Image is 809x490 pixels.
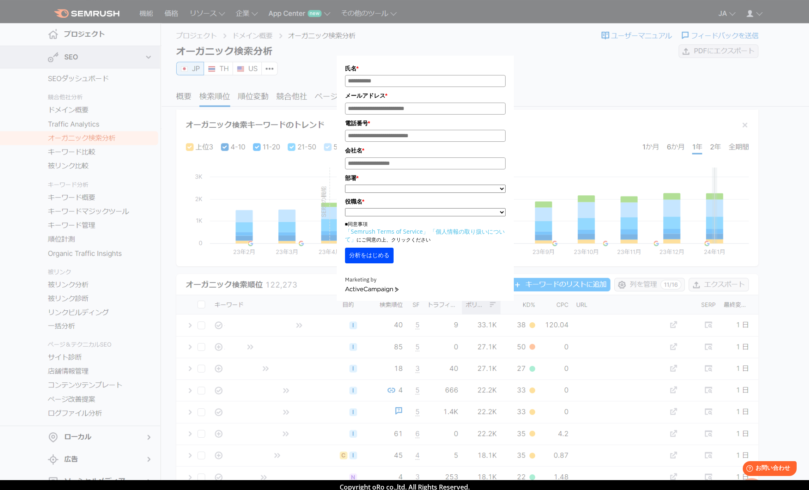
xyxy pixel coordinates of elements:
[345,119,506,128] label: 電話番号
[345,220,506,244] p: ■同意事項 にご同意の上、クリックください
[345,248,394,263] button: 分析をはじめる
[345,146,506,155] label: 会社名
[736,458,800,481] iframe: Help widget launcher
[345,64,506,73] label: 氏名
[345,173,506,183] label: 部署
[345,227,429,235] a: 「Semrush Terms of Service」
[345,197,506,206] label: 役職名
[345,276,506,284] div: Marketing by
[345,91,506,100] label: メールアドレス
[345,227,505,243] a: 「個人情報の取り扱いについて」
